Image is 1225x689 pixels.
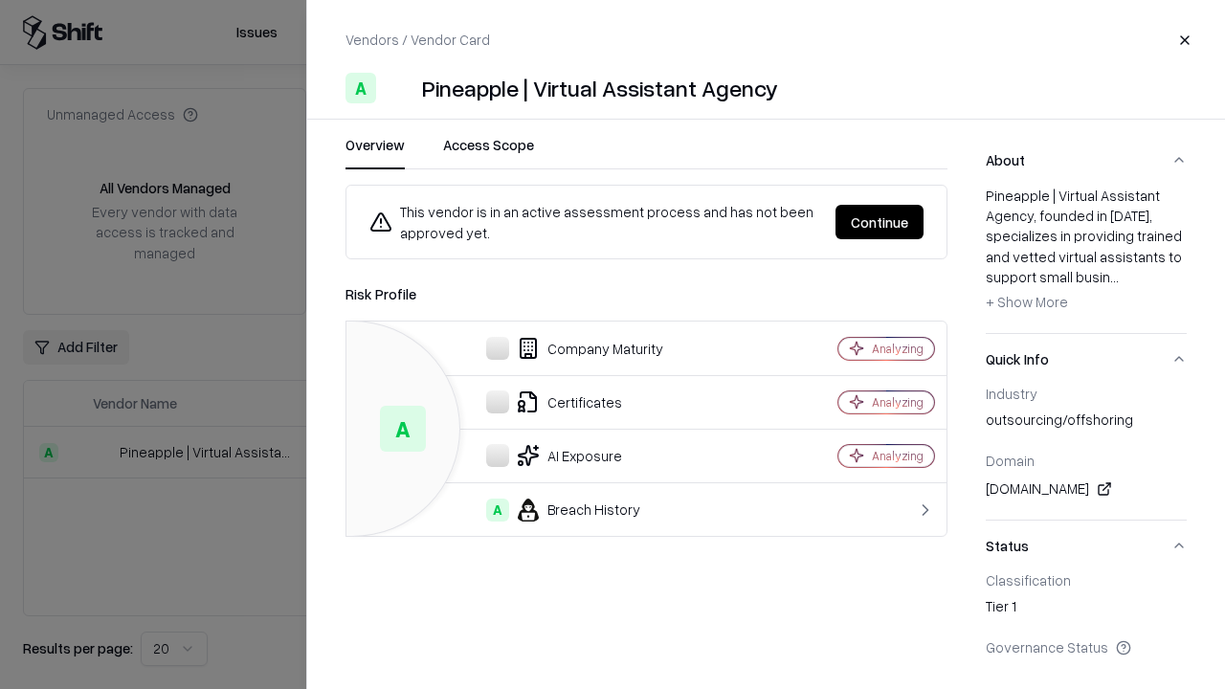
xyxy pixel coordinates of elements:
div: This vendor is in an active assessment process and has not been approved yet. [369,201,820,243]
button: About [986,135,1187,186]
div: Breach History [362,499,771,522]
div: Pineapple | Virtual Assistant Agency [422,73,778,103]
div: A [486,499,509,522]
button: Continue [835,205,924,239]
img: Pineapple | Virtual Assistant Agency [384,73,414,103]
div: Domain [986,452,1187,469]
div: Industry [986,385,1187,402]
div: Classification [986,571,1187,589]
div: [DOMAIN_NAME] [986,478,1187,500]
button: Overview [345,135,405,169]
button: Status [986,521,1187,571]
div: About [986,186,1187,333]
div: Pineapple | Virtual Assistant Agency, founded in [DATE], specializes in providing trained and vet... [986,186,1187,318]
button: Quick Info [986,334,1187,385]
div: Analyzing [872,448,924,464]
span: + Show More [986,293,1068,310]
button: Access Scope [443,135,534,169]
div: AI Exposure [362,444,771,467]
div: Analyzing [872,341,924,357]
div: Certificates [362,390,771,413]
div: A [380,406,426,452]
div: Quick Info [986,385,1187,520]
div: Tier 1 [986,596,1187,623]
div: Company Maturity [362,337,771,360]
p: Vendors / Vendor Card [345,30,490,50]
span: ... [1110,268,1119,285]
div: Analyzing [872,394,924,411]
div: A [345,73,376,103]
div: Risk Profile [345,282,947,305]
div: outsourcing/offshoring [986,410,1187,436]
button: + Show More [986,287,1068,318]
div: Governance Status [986,638,1187,656]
